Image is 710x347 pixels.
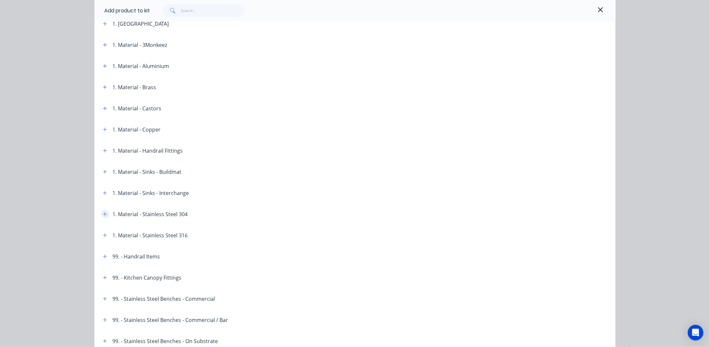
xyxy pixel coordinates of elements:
[104,7,150,15] div: Add product to kit
[112,126,161,133] div: 1. Material - Copper
[112,231,188,239] div: 1. Material - Stainless Steel 316
[112,20,169,28] div: 1. [GEOGRAPHIC_DATA]
[112,83,156,91] div: 1. Material - Brass
[688,325,703,340] div: Open Intercom Messenger
[112,274,181,282] div: 99. - Kitchen Canopy Fittings
[112,189,189,197] div: 1. Material - Sinks - Interchange
[181,4,245,17] input: Search...
[112,210,188,218] div: 1. Material - Stainless Steel 304
[112,253,160,260] div: 99. - Handrail Items
[112,295,215,303] div: 99. - Stainless Steel Benches - Commercial
[112,41,167,49] div: 1. Material - 3Monkeez
[112,337,218,345] div: 99. - Stainless Steel Benches - On Substrate
[112,104,161,112] div: 1. Material - Castors
[112,168,181,176] div: 1. Material - Sinks - Buildmat
[112,316,228,324] div: 99. - Stainless Steel Benches - Commercial / Bar
[112,62,169,70] div: 1. Material - Aluminium
[112,147,183,155] div: 1. Material - Handrail Fittings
